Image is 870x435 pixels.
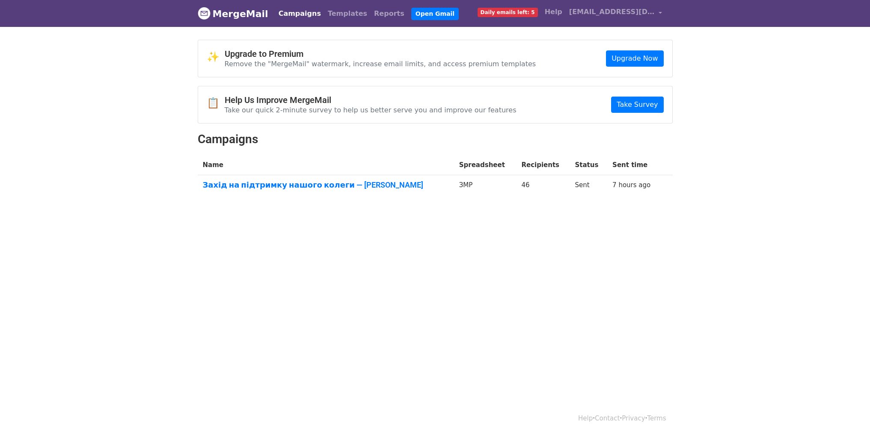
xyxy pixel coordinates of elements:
th: Spreadsheet [454,155,517,175]
a: Contact [595,414,620,422]
a: MergeMail [198,5,268,23]
a: Privacy [622,414,645,422]
a: Open Gmail [411,8,459,20]
div: Виджет чата [827,394,870,435]
th: Name [198,155,454,175]
a: Templates [324,5,371,22]
a: 7 hours ago [612,181,650,189]
a: Upgrade Now [606,50,663,67]
a: Help [578,414,593,422]
span: Daily emails left: 5 [478,8,538,17]
img: MergeMail logo [198,7,211,20]
a: Daily emails left: 5 [474,3,541,21]
span: [EMAIL_ADDRESS][DOMAIN_NAME] [569,7,655,17]
a: Campaigns [275,5,324,22]
td: Sent [570,175,607,198]
span: ✨ [207,51,225,63]
p: Remove the "MergeMail" watermark, increase email limits, and access premium templates [225,59,536,68]
a: Terms [647,414,666,422]
a: Take Survey [611,97,663,113]
iframe: Chat Widget [827,394,870,435]
span: 📋 [207,97,225,109]
th: Recipients [516,155,570,175]
a: [EMAIL_ADDRESS][DOMAIN_NAME] [566,3,666,24]
a: Захід на підтримку нашого колеги — [PERSON_NAME] [203,180,449,190]
h4: Upgrade to Premium [225,49,536,59]
h4: Help Us Improve MergeMail [225,95,517,105]
h2: Campaigns [198,132,673,147]
a: Reports [371,5,408,22]
p: Take our quick 2-minute survey to help us better serve you and improve our features [225,106,517,115]
th: Status [570,155,607,175]
th: Sent time [607,155,661,175]
a: Help [541,3,566,21]
td: 46 [516,175,570,198]
td: ЗМР [454,175,517,198]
